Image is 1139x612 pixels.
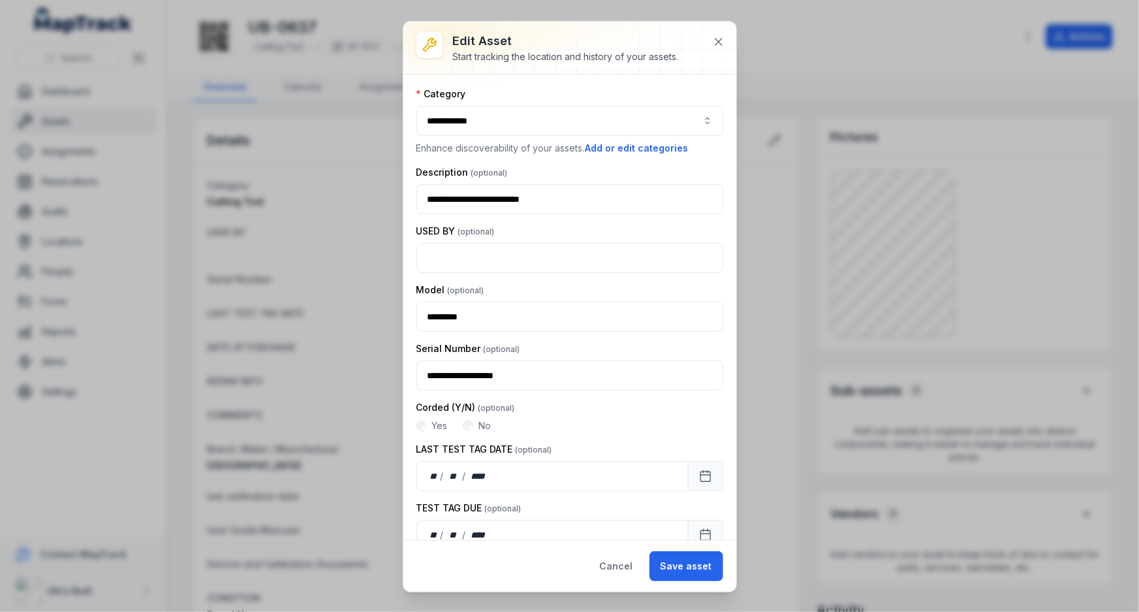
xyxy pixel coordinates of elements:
label: Corded (Y/N) [416,401,515,414]
p: Enhance discoverability of your assets. [416,141,723,155]
label: LAST TEST TAG DATE [416,443,552,456]
button: Add or edit categories [585,141,689,155]
button: Calendar [688,461,723,491]
label: USED BY [416,225,495,238]
div: day, [428,528,441,541]
div: month, [445,470,462,483]
div: / [462,528,467,541]
label: Model [416,283,484,297]
button: Cancel [589,551,644,581]
div: Start tracking the location and history of your assets. [453,50,679,63]
label: TEST TAG DUE [416,502,522,515]
label: Category [416,88,466,101]
label: No [478,419,491,432]
label: Description [416,166,508,179]
div: day, [428,470,441,483]
h3: Edit asset [453,32,679,50]
label: Serial Number [416,342,520,355]
div: / [462,470,467,483]
button: Save asset [649,551,723,581]
label: Yes [431,419,447,432]
button: Calendar [688,520,723,550]
div: / [440,470,445,483]
div: year, [467,528,491,541]
div: year, [467,470,491,483]
div: / [440,528,445,541]
div: month, [445,528,462,541]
